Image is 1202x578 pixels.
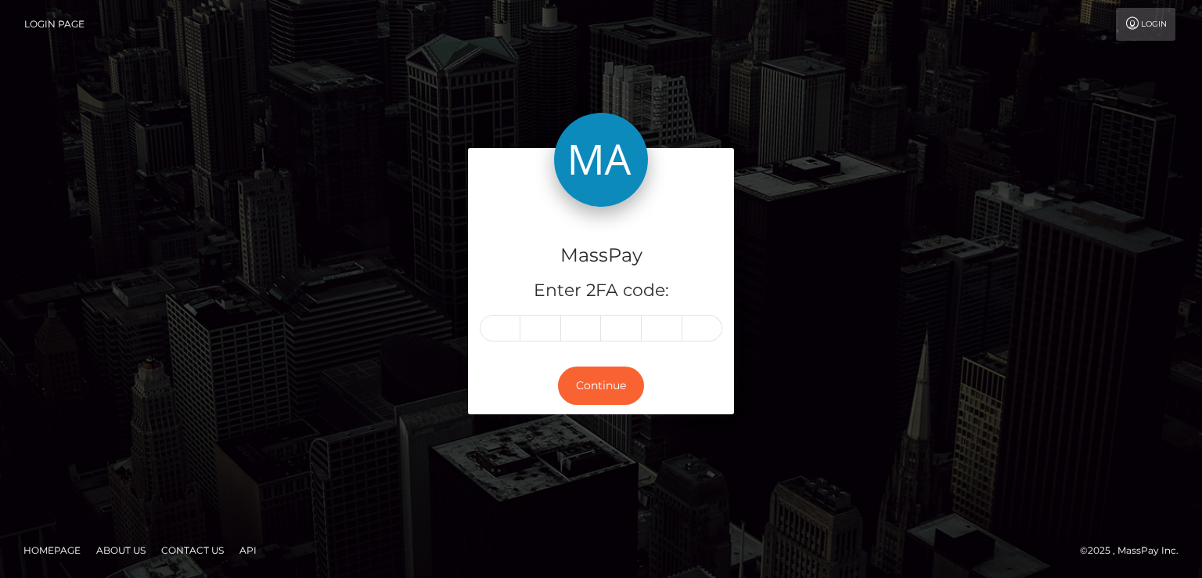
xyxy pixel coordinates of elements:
[17,538,87,562] a: Homepage
[480,279,722,303] h5: Enter 2FA code:
[155,538,230,562] a: Contact Us
[480,242,722,269] h4: MassPay
[554,113,648,207] img: MassPay
[558,367,644,405] button: Continue
[233,538,263,562] a: API
[1080,542,1190,559] div: © 2025 , MassPay Inc.
[90,538,152,562] a: About Us
[1116,8,1175,41] a: Login
[24,8,85,41] a: Login Page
